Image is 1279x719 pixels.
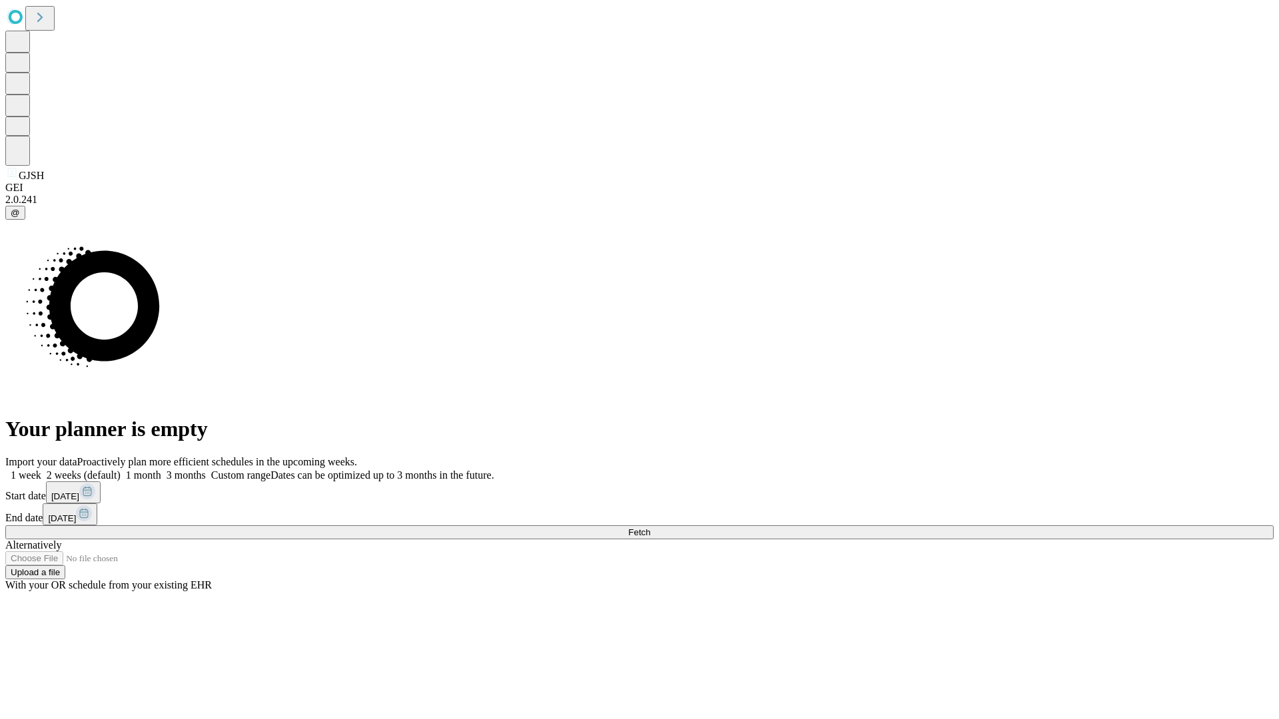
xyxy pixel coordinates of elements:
span: Fetch [628,527,650,537]
span: 1 week [11,469,41,481]
span: Alternatively [5,539,61,551]
button: [DATE] [46,481,101,503]
div: GEI [5,182,1274,194]
span: Dates can be optimized up to 3 months in the future. [270,469,494,481]
span: [DATE] [51,491,79,501]
span: Import your data [5,456,77,467]
h1: Your planner is empty [5,417,1274,441]
span: With your OR schedule from your existing EHR [5,579,212,591]
div: Start date [5,481,1274,503]
button: [DATE] [43,503,97,525]
div: 2.0.241 [5,194,1274,206]
button: Fetch [5,525,1274,539]
div: End date [5,503,1274,525]
span: Proactively plan more efficient schedules in the upcoming weeks. [77,456,357,467]
button: Upload a file [5,565,65,579]
span: 2 weeks (default) [47,469,121,481]
span: [DATE] [48,513,76,523]
span: Custom range [211,469,270,481]
span: 1 month [126,469,161,481]
button: @ [5,206,25,220]
span: @ [11,208,20,218]
span: 3 months [167,469,206,481]
span: GJSH [19,170,44,181]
